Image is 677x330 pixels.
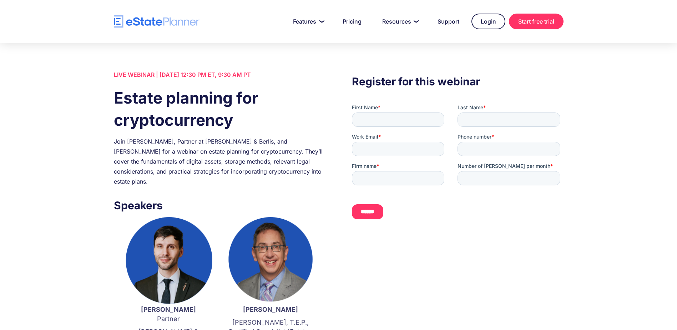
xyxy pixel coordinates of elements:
h1: Estate planning for cryptocurrency [114,87,325,131]
a: Support [429,14,468,29]
h3: Speakers [114,197,325,214]
a: Resources [374,14,425,29]
p: Partner [125,305,212,324]
h3: Register for this webinar [352,73,563,90]
a: home [114,15,199,28]
strong: [PERSON_NAME] [243,306,298,313]
a: Start free trial [509,14,564,29]
strong: [PERSON_NAME] [141,306,196,313]
a: Login [471,14,505,29]
iframe: Form 0 [352,104,563,225]
div: LIVE WEBINAR | [DATE] 12:30 PM ET, 9:30 AM PT [114,70,325,80]
a: Features [284,14,330,29]
div: Join [PERSON_NAME], Partner at [PERSON_NAME] & Berlis, and [PERSON_NAME] for a webinar on estate ... [114,136,325,186]
a: Pricing [334,14,370,29]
